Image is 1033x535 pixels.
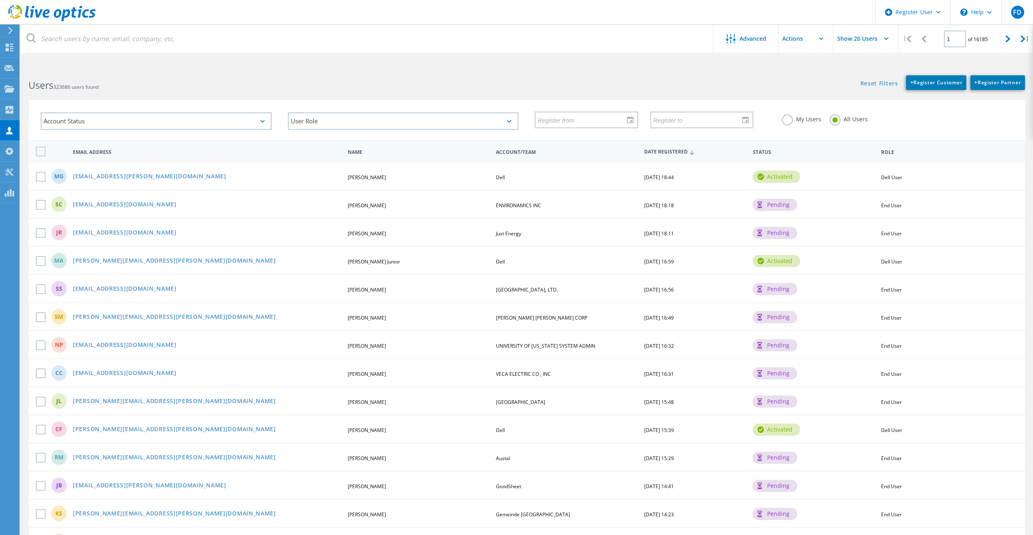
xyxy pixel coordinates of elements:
a: [EMAIL_ADDRESS][PERSON_NAME][DOMAIN_NAME] [73,482,226,489]
div: pending [752,311,797,323]
div: User Role [288,112,519,130]
span: [PERSON_NAME] [348,286,386,293]
span: End User [881,314,901,321]
span: Gemeinde [GEOGRAPHIC_DATA] [496,511,570,518]
span: [DATE] 15:39 [644,427,674,434]
span: [DATE] 16:32 [644,342,674,349]
span: [PERSON_NAME] [348,202,386,209]
span: [DATE] 14:41 [644,483,674,490]
span: Dell [496,427,505,434]
div: pending [752,395,797,408]
input: Register from [535,112,631,127]
div: pending [752,508,797,520]
span: Dell [496,258,505,265]
span: [DATE] 16:59 [644,258,674,265]
span: JB [56,482,62,488]
span: End User [881,455,901,462]
b: Users [29,79,53,92]
span: [PERSON_NAME] [348,342,386,349]
a: [EMAIL_ADDRESS][DOMAIN_NAME] [73,342,177,349]
span: End User [881,371,901,377]
a: [PERSON_NAME][EMAIL_ADDRESS][PERSON_NAME][DOMAIN_NAME] [73,398,276,405]
span: Role [881,150,1012,155]
span: sm [55,314,63,320]
div: pending [752,283,797,295]
span: Dell User [881,258,902,265]
span: Account/Team [496,150,637,155]
span: End User [881,399,901,406]
span: [DATE] 16:56 [644,286,674,293]
div: | [1016,24,1033,53]
b: + [974,79,978,86]
span: VECA ELECTRIC CO , INC [496,371,551,377]
a: [EMAIL_ADDRESS][DOMAIN_NAME] [73,230,177,237]
span: [PERSON_NAME] Junior [348,258,400,265]
span: [PERSON_NAME] [348,455,386,462]
span: MA [54,258,64,263]
span: [PERSON_NAME] [348,314,386,321]
span: CF [55,426,62,432]
span: RM [55,454,64,460]
span: SS [56,286,62,292]
span: End User [881,483,901,490]
div: activated [752,423,800,436]
input: Register to [651,112,747,127]
span: Register Partner [974,79,1021,86]
span: Register Customer [910,79,962,86]
div: activated [752,255,800,267]
span: [PERSON_NAME] [348,399,386,406]
div: activated [752,171,800,183]
a: [PERSON_NAME][EMAIL_ADDRESS][PERSON_NAME][DOMAIN_NAME] [73,511,276,517]
a: [EMAIL_ADDRESS][DOMAIN_NAME] [73,370,177,377]
span: JL [56,398,61,404]
div: pending [752,227,797,239]
a: [PERSON_NAME][EMAIL_ADDRESS][PERSON_NAME][DOMAIN_NAME] [73,258,276,265]
a: Live Optics Dashboard [8,17,96,23]
span: JR [56,230,62,235]
span: Austal [496,455,510,462]
span: Dell User [881,427,902,434]
span: of 16185 [968,36,988,43]
span: SC [55,202,62,207]
span: End User [881,230,901,237]
div: pending [752,339,797,351]
span: [PERSON_NAME] [PERSON_NAME] CORP [496,314,588,321]
b: + [910,79,913,86]
span: [PERSON_NAME] [348,483,386,490]
span: [PERSON_NAME] [348,427,386,434]
span: [PERSON_NAME] [348,230,386,237]
a: [PERSON_NAME][EMAIL_ADDRESS][PERSON_NAME][DOMAIN_NAME] [73,314,276,321]
a: [PERSON_NAME][EMAIL_ADDRESS][PERSON_NAME][DOMAIN_NAME] [73,454,276,461]
span: NP [55,342,63,348]
span: CC [55,370,63,376]
span: 323686 users found [53,83,99,90]
a: [EMAIL_ADDRESS][DOMAIN_NAME] [73,286,177,293]
span: GoodSheet [496,483,521,490]
a: [PERSON_NAME][EMAIL_ADDRESS][PERSON_NAME][DOMAIN_NAME] [73,426,276,433]
a: [EMAIL_ADDRESS][DOMAIN_NAME] [73,202,177,208]
span: Date Registered [644,149,746,155]
span: [DATE] 18:44 [644,174,674,181]
span: FD [1013,9,1022,15]
a: [EMAIL_ADDRESS][PERSON_NAME][DOMAIN_NAME] [73,173,226,180]
span: [DATE] 14:23 [644,511,674,518]
span: Email Address [73,150,341,155]
span: Just Energy [496,230,521,237]
span: [PERSON_NAME] [348,371,386,377]
span: KS [55,511,62,516]
span: [DATE] 15:48 [644,399,674,406]
span: [DATE] 16:49 [644,314,674,321]
div: Account Status [41,112,272,130]
span: [DATE] 15:29 [644,455,674,462]
div: pending [752,367,797,379]
label: All Users [829,114,868,122]
span: [DATE] 18:18 [644,202,674,209]
span: End User [881,202,901,209]
span: End User [881,511,901,518]
a: +Register Customer [906,75,966,90]
span: Status [752,150,874,155]
span: [PERSON_NAME] [348,174,386,181]
input: Search users by name, email, company, etc. [20,24,714,53]
span: [DATE] 18:11 [644,230,674,237]
svg: \n [960,9,967,16]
